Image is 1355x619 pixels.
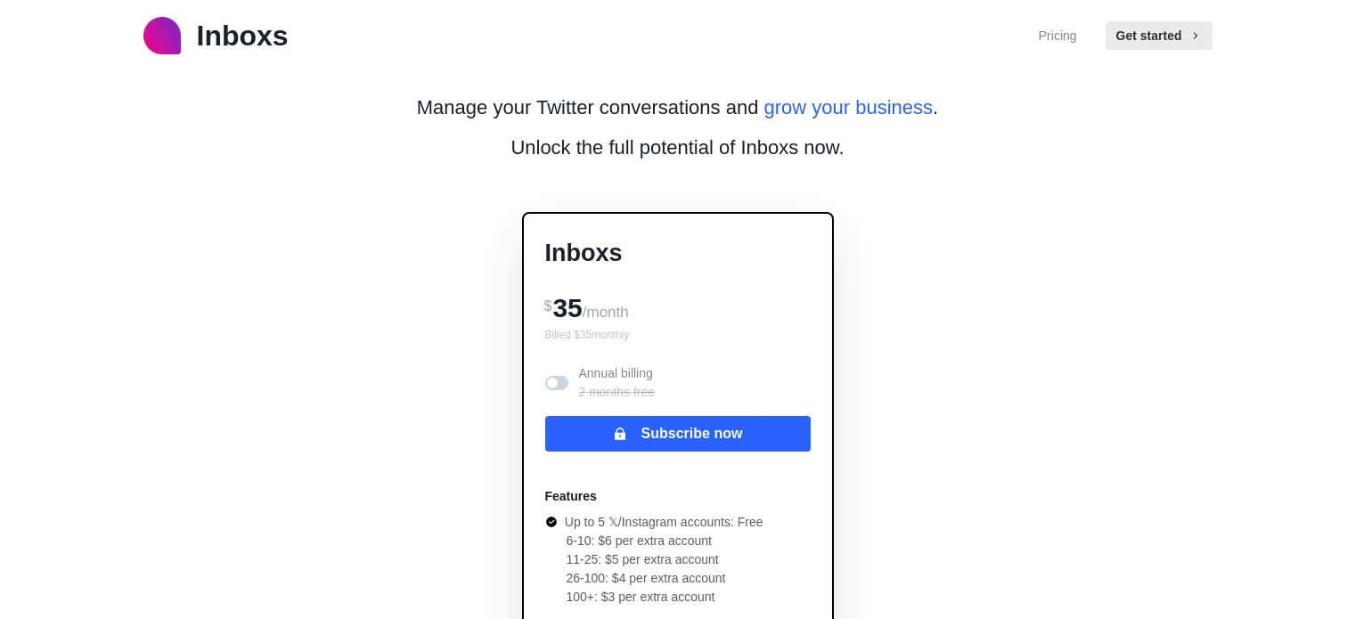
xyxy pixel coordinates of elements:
li: 26-100: $4 per extra account [567,569,763,588]
li: 11-25: $5 per extra account [567,550,763,569]
p: Manage your Twitter conversations and . [417,93,938,122]
img: logo [143,17,181,54]
p: Annual billing [579,364,656,402]
a: Pricing [1039,27,1077,45]
button: Subscribe now [545,416,811,452]
p: 2 months free [579,383,656,402]
p: Inboxs [197,14,289,57]
p: Inboxs [545,235,811,272]
div: 35 [545,286,811,327]
span: grow your business [764,96,934,118]
p: Unlock the full potential of Inboxs now. [510,133,844,162]
button: Get started [1106,21,1212,50]
span: /month [583,304,629,321]
a: logoInboxs [143,14,289,57]
span: $ [544,298,552,314]
p: Features [545,487,597,506]
p: Billed $ 35 monthly [545,327,811,343]
li: 100+: $3 per extra account [567,588,763,607]
li: 6-10: $6 per extra account [567,532,763,550]
p: Up to 5 𝕏/Instagram accounts: Free [565,513,763,532]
